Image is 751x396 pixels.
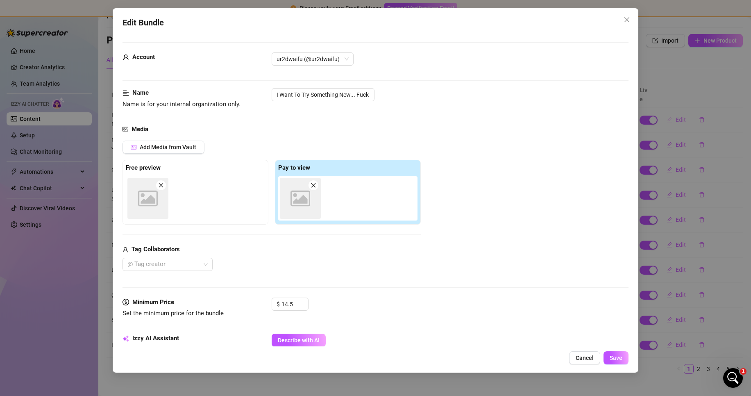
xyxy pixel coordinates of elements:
span: user [123,245,128,255]
span: picture [131,144,136,150]
span: Close [620,16,633,23]
span: Name is for your internal organization only. [123,100,241,108]
strong: Name [132,89,149,96]
span: Save [610,355,622,361]
span: Add Media from Vault [140,144,196,150]
span: close [624,16,630,23]
span: align-left [123,88,129,98]
iframe: Intercom live chat [723,368,743,388]
button: Close [620,13,633,26]
button: Add Media from Vault [123,141,204,154]
span: 1 [740,368,746,375]
strong: Free preview [126,164,161,171]
span: Describe with AI [278,337,320,344]
button: Save [604,351,628,364]
span: Set the minimum price for the bundle [123,310,224,317]
span: picture [123,125,128,134]
strong: Media [132,125,148,133]
strong: Tag Collaborators [132,246,180,253]
span: user [123,52,129,62]
span: close [158,182,164,188]
span: Cancel [576,355,594,361]
strong: Pay to view [278,164,310,171]
strong: Account [132,53,155,61]
span: dollar [123,298,129,307]
strong: Izzy AI Assistant [132,335,179,342]
button: Cancel [569,351,600,364]
button: Describe with AI [272,334,326,347]
input: Enter a name [272,88,374,101]
strong: Minimum Price [132,298,174,306]
span: Edit Bundle [123,16,164,29]
span: close [311,182,316,188]
span: ur2dwaifu (@ur2dwaifu) [277,53,349,65]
